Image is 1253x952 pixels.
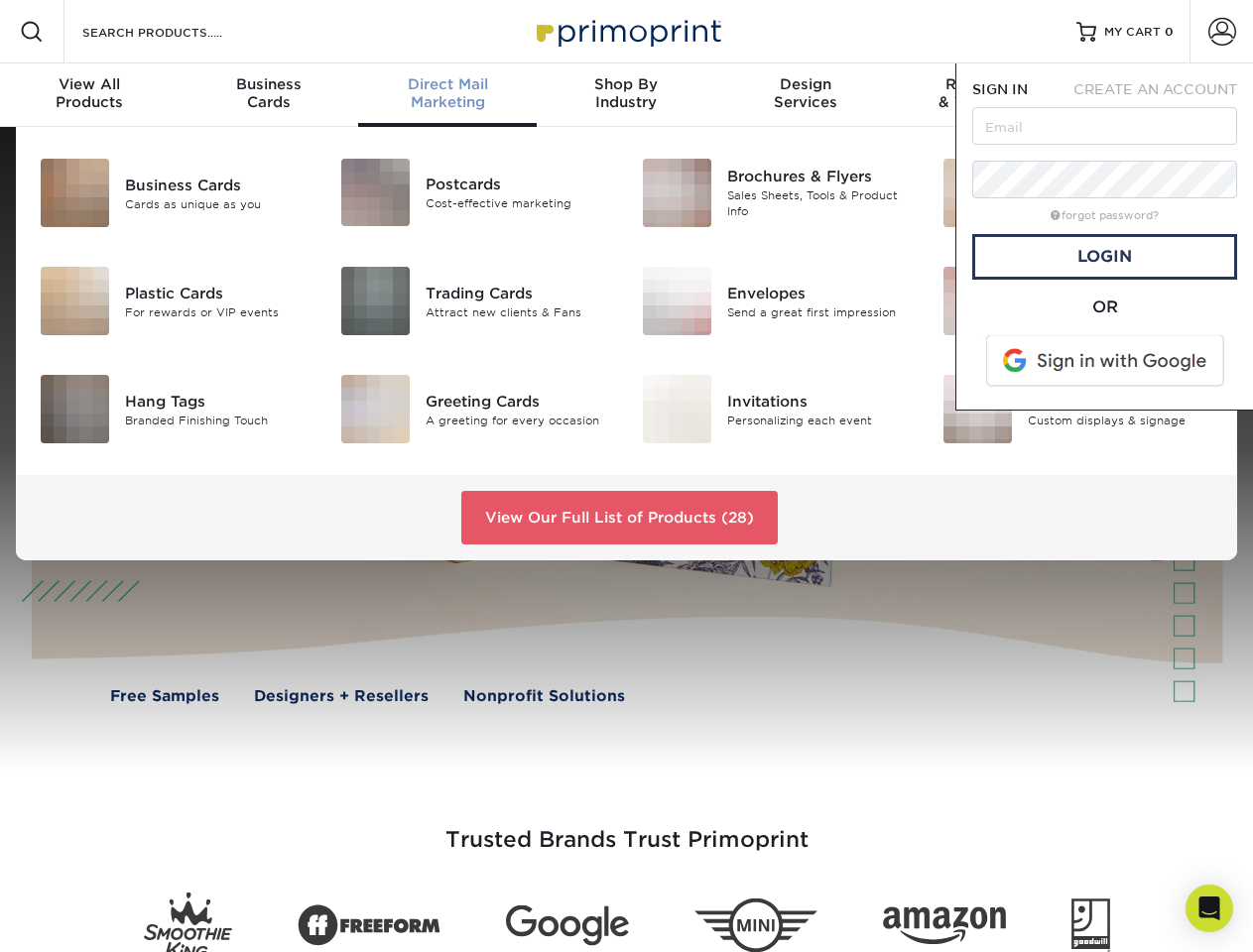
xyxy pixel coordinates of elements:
[537,63,715,127] a: Shop ByIndustry
[716,75,895,93] span: Design
[716,75,895,111] div: Services
[47,779,1207,877] h3: Trusted Brands Trust Primoprint
[1051,209,1159,222] a: forgot password?
[537,75,715,93] span: Shop By
[883,907,1006,945] img: Amazon
[1165,25,1174,39] span: 0
[1073,81,1237,97] span: CREATE AN ACCOUNT
[179,75,357,111] div: Cards
[972,234,1237,280] a: Login
[358,75,537,111] div: Marketing
[895,63,1073,127] a: Resources& Templates
[179,75,357,93] span: Business
[506,905,629,946] img: Google
[179,63,357,127] a: BusinessCards
[537,75,715,111] div: Industry
[972,296,1237,319] div: OR
[1186,885,1233,932] div: Open Intercom Messenger
[972,107,1237,145] input: Email
[895,75,1073,111] div: & Templates
[1104,24,1161,41] span: MY CART
[716,63,895,127] a: DesignServices
[358,63,537,127] a: Direct MailMarketing
[358,75,537,93] span: Direct Mail
[972,81,1028,97] span: SIGN IN
[80,20,274,44] input: SEARCH PRODUCTS.....
[528,10,726,53] img: Primoprint
[895,75,1073,93] span: Resources
[461,491,778,544] a: View Our Full List of Products (28)
[1071,898,1110,952] img: Goodwill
